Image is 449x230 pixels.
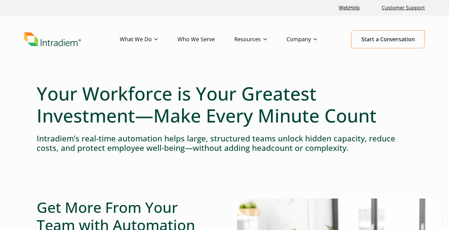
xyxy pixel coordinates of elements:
a: What We Do [120,31,177,48]
h4: Intradiem’s real-time automation helps large, structured teams unlock hidden capacity, reduce cos... [37,134,412,153]
img: Intradiem [24,32,81,46]
a: Customer Support [379,1,427,14]
a: Who We Serve [177,31,234,48]
a: Link to homepage of Intradiem [24,32,120,46]
a: Company [287,31,337,48]
a: Start a Conversation [351,30,425,48]
a: Link opens in a new window [336,1,362,14]
h1: Your Workforce is Your Greatest Investment—Make Every Minute Count [37,82,412,126]
a: Resources [234,31,287,48]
